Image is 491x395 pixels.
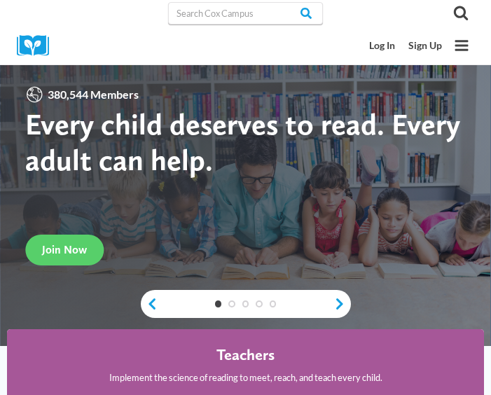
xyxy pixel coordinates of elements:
a: Join Now [25,235,104,265]
a: 1 [215,300,222,307]
a: 3 [242,300,249,307]
img: Cox Campus [17,35,59,57]
a: next [334,297,351,310]
p: Implement the science of reading to meet, reach, and teach every child. [109,370,382,384]
a: previous [141,297,158,310]
span: Join Now [42,243,87,256]
a: 4 [256,300,263,307]
strong: Every child deserves to read. Every adult can help. [25,106,460,178]
a: Sign Up [401,34,448,58]
h4: Teachers [216,346,275,365]
a: 5 [270,300,277,307]
a: 2 [228,300,235,307]
a: Log In [362,34,401,58]
input: Search Cox Campus [168,2,323,25]
span: 380,544 Members [43,85,144,104]
nav: Secondary Mobile Navigation [362,34,448,58]
div: content slider buttons [141,290,351,318]
button: Open menu [449,33,474,58]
